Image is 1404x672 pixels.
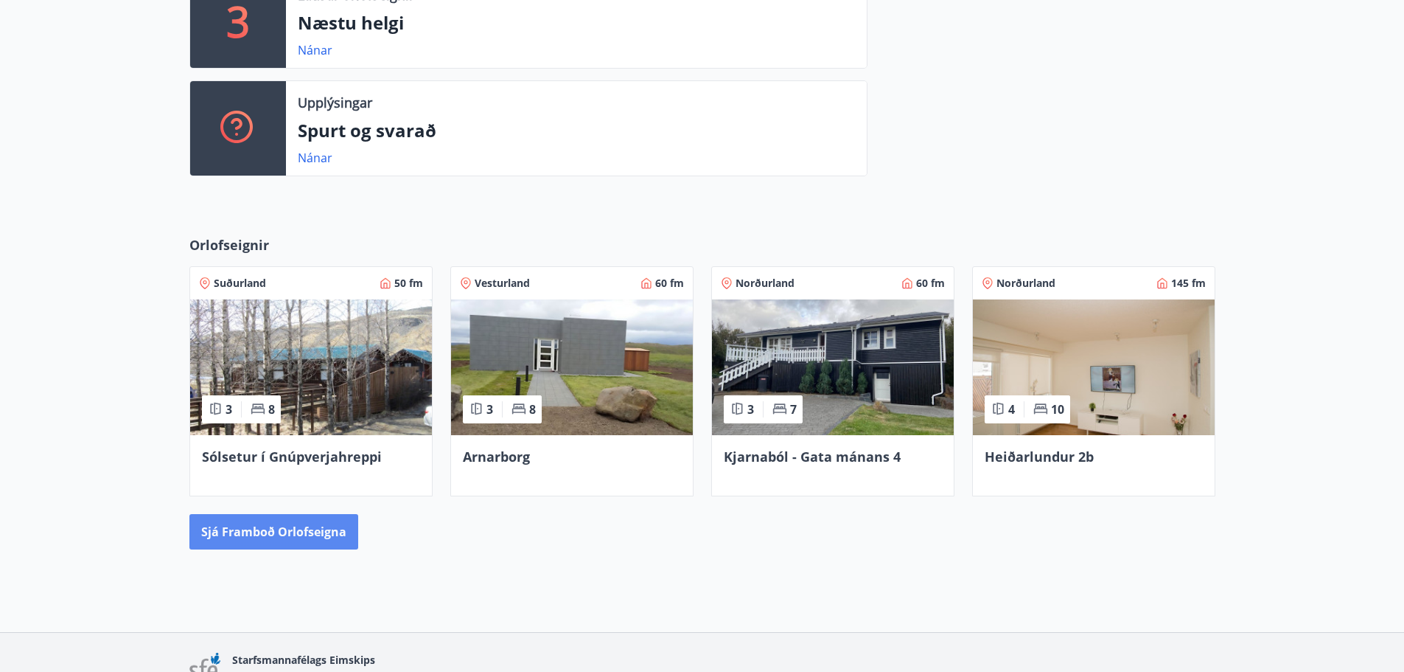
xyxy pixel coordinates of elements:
span: Arnarborg [463,448,530,465]
span: 8 [529,401,536,418]
p: Upplýsingar [298,93,372,112]
img: Paella dish [973,299,1215,435]
span: Vesturland [475,276,530,291]
button: Sjá framboð orlofseigna [189,514,358,550]
span: 7 [790,401,797,418]
span: 3 [486,401,493,418]
span: 60 fm [655,276,684,291]
img: Paella dish [712,299,954,435]
span: 3 [747,401,754,418]
a: Nánar [298,150,332,166]
span: Orlofseignir [189,235,269,254]
span: Starfsmannafélags Eimskips [232,653,375,667]
span: 145 fm [1171,276,1206,291]
span: Heiðarlundur 2b [985,448,1094,465]
span: Norðurland [996,276,1055,291]
img: Paella dish [451,299,693,435]
span: 8 [268,401,275,418]
span: 50 fm [394,276,423,291]
p: Spurt og svarað [298,118,855,143]
img: Paella dish [190,299,432,435]
span: Kjarnaból - Gata mánans 4 [724,448,901,465]
span: 4 [1008,401,1015,418]
p: Næstu helgi [298,10,855,35]
span: 3 [226,401,232,418]
span: 60 fm [916,276,945,291]
a: Nánar [298,42,332,58]
span: Norðurland [736,276,794,291]
span: 10 [1051,401,1064,418]
span: Sólsetur í Gnúpverjahreppi [202,448,382,465]
span: Suðurland [214,276,266,291]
